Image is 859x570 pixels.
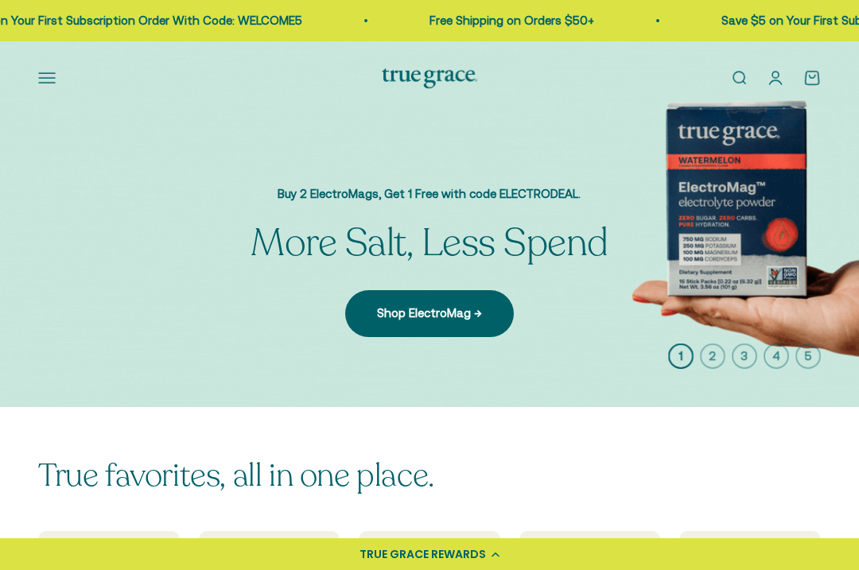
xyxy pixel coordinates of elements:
[345,290,514,336] a: Shop ElectroMag →
[700,343,725,369] button: 2
[38,454,434,497] split-lines: True favorites, all in one place.
[360,546,486,563] div: TRUE GRACE REWARDS
[251,184,608,204] p: Buy 2 ElectroMags, Get 1 Free with code ELECTRODEAL.
[251,217,608,269] split-lines: More Salt, Less Spend
[795,343,821,369] button: 5
[764,343,789,369] button: 4
[732,343,757,369] button: 3
[668,343,694,369] button: 1
[429,14,593,27] a: Free Shipping on Orders $50+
